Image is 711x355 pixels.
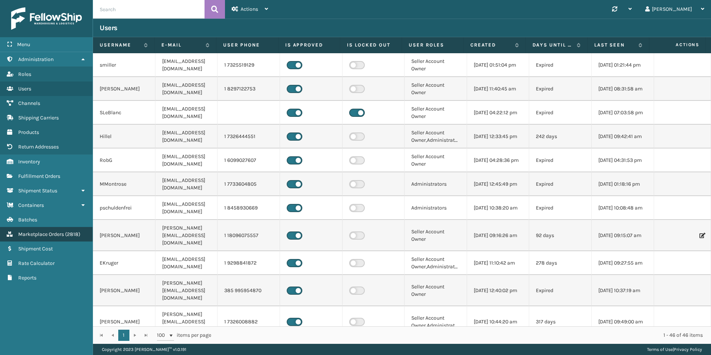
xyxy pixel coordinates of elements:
td: [EMAIL_ADDRESS][DOMAIN_NAME] [155,148,218,172]
td: [DATE] 09:15:07 am [592,220,654,251]
td: [DATE] 10:38:20 am [467,196,530,220]
td: 1 9298841872 [218,251,280,275]
span: Actions [241,6,258,12]
span: Marketplace Orders [18,231,64,237]
label: Is Approved [285,42,333,48]
td: [PERSON_NAME][EMAIL_ADDRESS][DOMAIN_NAME] [155,306,218,338]
td: MMontrose [93,172,155,196]
td: Administrators [405,196,467,220]
td: [DATE] 12:40:02 pm [467,275,530,306]
td: 385 995954870 [218,275,280,306]
td: Seller Account Owner,Administrators [405,125,467,148]
label: E-mail [161,42,202,48]
td: Expired [529,172,592,196]
td: 1 7325519129 [218,53,280,77]
td: Expired [529,53,592,77]
td: [EMAIL_ADDRESS][DOMAIN_NAME] [155,53,218,77]
td: [DATE] 12:45:49 pm [467,172,530,196]
span: Channels [18,100,40,106]
td: [DATE] 04:28:36 pm [467,148,530,172]
span: Containers [18,202,44,208]
label: Created [470,42,511,48]
div: | [647,344,702,355]
td: [DATE] 10:08:48 am [592,196,654,220]
span: Return Addresses [18,144,59,150]
span: Inventory [18,159,40,165]
span: Products [18,129,39,135]
a: 1 [118,330,129,341]
label: Days until password expires [533,42,573,48]
td: Seller Account Owner [405,220,467,251]
td: [DATE] 09:42:41 am [592,125,654,148]
span: Users [18,86,31,92]
td: 278 days [529,251,592,275]
td: 1 7733604805 [218,172,280,196]
td: [PERSON_NAME][EMAIL_ADDRESS][DOMAIN_NAME] [155,275,218,306]
td: 1 18096075557 [218,220,280,251]
td: [PERSON_NAME] [93,306,155,338]
label: Username [100,42,140,48]
td: 1 7326444551 [218,125,280,148]
span: ( 2818 ) [65,231,80,237]
td: Expired [529,148,592,172]
td: [DATE] 01:18:16 pm [592,172,654,196]
td: 1 8458930669 [218,196,280,220]
span: Shipment Cost [18,246,53,252]
td: Hillel [93,125,155,148]
td: [DATE] 04:31:53 pm [592,148,654,172]
td: [EMAIL_ADDRESS][DOMAIN_NAME] [155,77,218,101]
td: [DATE] 07:03:58 pm [592,101,654,125]
h3: Users [100,23,118,32]
td: smiller [93,53,155,77]
span: Menu [17,41,30,48]
span: Actions [652,39,704,51]
td: [PERSON_NAME] [93,275,155,306]
td: 242 days [529,125,592,148]
td: [PERSON_NAME] [93,77,155,101]
td: [DATE] 09:27:55 am [592,251,654,275]
td: 317 days [529,306,592,338]
td: 1 8297122753 [218,77,280,101]
td: Seller Account Owner [405,77,467,101]
label: Last Seen [594,42,635,48]
td: 1 6099027607 [218,148,280,172]
td: Seller Account Owner,Administrators [405,251,467,275]
label: User Roles [409,42,457,48]
td: pschuldenfrei [93,196,155,220]
td: Seller Account Owner [405,148,467,172]
td: [DATE] 09:16:26 am [467,220,530,251]
span: 100 [157,332,168,339]
td: Expired [529,275,592,306]
td: Administrators [405,172,467,196]
td: [EMAIL_ADDRESS][DOMAIN_NAME] [155,196,218,220]
span: Fulfillment Orders [18,173,60,179]
div: 1 - 46 of 46 items [222,332,703,339]
span: Administration [18,56,54,63]
td: [EMAIL_ADDRESS][DOMAIN_NAME] [155,251,218,275]
td: [PERSON_NAME][EMAIL_ADDRESS][DOMAIN_NAME] [155,220,218,251]
td: [DATE] 11:40:45 am [467,77,530,101]
span: Reports [18,275,36,281]
td: Expired [529,77,592,101]
img: logo [11,7,82,30]
td: Expired [529,196,592,220]
td: [DATE] 09:49:00 am [592,306,654,338]
td: Seller Account Owner [405,53,467,77]
span: Roles [18,71,31,77]
td: [EMAIL_ADDRESS][DOMAIN_NAME] [155,125,218,148]
span: Batches [18,217,37,223]
span: Shipment Status [18,188,57,194]
a: Terms of Use [647,347,673,352]
label: User phone [223,42,271,48]
td: Expired [529,101,592,125]
td: SLeBlanc [93,101,155,125]
td: [DATE] 01:51:04 pm [467,53,530,77]
span: Rate Calculator [18,260,55,266]
td: [DATE] 01:21:44 pm [592,53,654,77]
td: [EMAIL_ADDRESS][DOMAIN_NAME] [155,101,218,125]
a: Privacy Policy [674,347,702,352]
p: Copyright 2023 [PERSON_NAME]™ v 1.0.191 [102,344,186,355]
span: items per page [157,330,211,341]
td: [DATE] 12:33:45 pm [467,125,530,148]
td: [PERSON_NAME] [93,220,155,251]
